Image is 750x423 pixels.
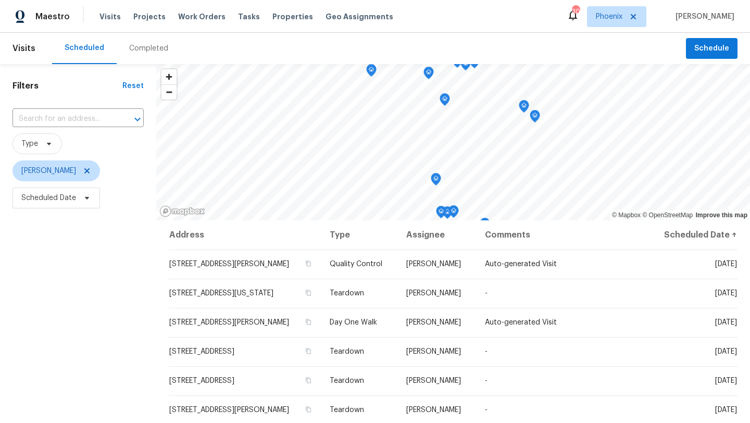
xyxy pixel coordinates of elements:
[161,85,177,99] span: Zoom out
[715,348,737,355] span: [DATE]
[21,193,76,203] span: Scheduled Date
[169,220,321,250] th: Address
[161,69,177,84] button: Zoom in
[715,319,737,326] span: [DATE]
[642,211,693,219] a: OpenStreetMap
[440,93,450,109] div: Map marker
[122,81,144,91] div: Reset
[406,290,461,297] span: [PERSON_NAME]
[442,206,453,222] div: Map marker
[485,290,488,297] span: -
[169,377,234,384] span: [STREET_ADDRESS]
[460,58,471,74] div: Map marker
[304,288,313,297] button: Copy Address
[304,405,313,414] button: Copy Address
[330,290,364,297] span: Teardown
[485,348,488,355] span: -
[12,37,35,60] span: Visits
[715,290,737,297] span: [DATE]
[485,406,488,414] span: -
[596,11,622,22] span: Phoenix
[480,218,490,234] div: Map marker
[366,64,377,80] div: Map marker
[21,139,38,149] span: Type
[304,376,313,385] button: Copy Address
[161,84,177,99] button: Zoom out
[406,406,461,414] span: [PERSON_NAME]
[304,346,313,356] button: Copy Address
[485,260,557,268] span: Auto-generated Visit
[671,11,734,22] span: [PERSON_NAME]
[686,38,737,59] button: Schedule
[35,11,70,22] span: Maestro
[304,317,313,327] button: Copy Address
[178,11,226,22] span: Work Orders
[485,377,488,384] span: -
[169,348,234,355] span: [STREET_ADDRESS]
[304,259,313,268] button: Copy Address
[159,205,205,217] a: Mapbox homepage
[169,319,289,326] span: [STREET_ADDRESS][PERSON_NAME]
[572,6,579,17] div: 30
[406,348,461,355] span: [PERSON_NAME]
[612,211,641,219] a: Mapbox
[12,81,122,91] h1: Filters
[12,111,115,127] input: Search for an address...
[169,406,289,414] span: [STREET_ADDRESS][PERSON_NAME]
[694,42,729,55] span: Schedule
[530,110,540,126] div: Map marker
[326,11,393,22] span: Geo Assignments
[99,11,121,22] span: Visits
[436,206,446,222] div: Map marker
[406,377,461,384] span: [PERSON_NAME]
[130,112,145,127] button: Open
[477,220,647,250] th: Comments
[715,406,737,414] span: [DATE]
[330,406,364,414] span: Teardown
[330,260,382,268] span: Quality Control
[406,319,461,326] span: [PERSON_NAME]
[129,43,168,54] div: Completed
[448,205,459,221] div: Map marker
[519,100,529,116] div: Map marker
[169,260,289,268] span: [STREET_ADDRESS][PERSON_NAME]
[321,220,398,250] th: Type
[715,377,737,384] span: [DATE]
[647,220,737,250] th: Scheduled Date ↑
[423,67,434,83] div: Map marker
[696,211,747,219] a: Improve this map
[715,260,737,268] span: [DATE]
[330,377,364,384] span: Teardown
[330,348,364,355] span: Teardown
[169,290,273,297] span: [STREET_ADDRESS][US_STATE]
[406,260,461,268] span: [PERSON_NAME]
[133,11,166,22] span: Projects
[431,173,441,189] div: Map marker
[156,64,750,220] canvas: Map
[330,319,377,326] span: Day One Walk
[398,220,477,250] th: Assignee
[272,11,313,22] span: Properties
[485,319,557,326] span: Auto-generated Visit
[238,13,260,20] span: Tasks
[21,166,76,176] span: [PERSON_NAME]
[65,43,104,53] div: Scheduled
